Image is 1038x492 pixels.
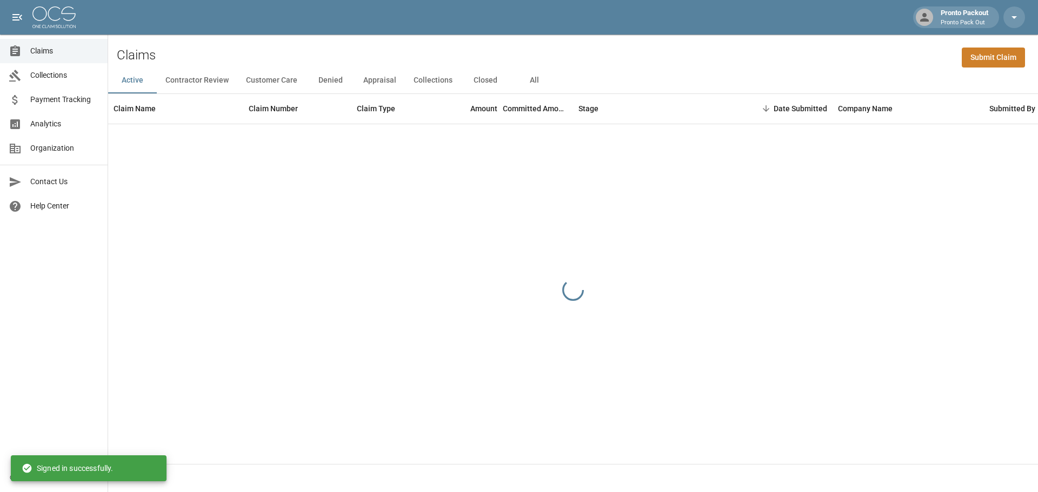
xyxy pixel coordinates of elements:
[962,48,1025,68] a: Submit Claim
[30,70,99,81] span: Collections
[30,94,99,105] span: Payment Tracking
[157,68,237,93] button: Contractor Review
[936,8,993,27] div: Pronto Packout
[941,18,988,28] p: Pronto Pack Out
[108,93,243,124] div: Claim Name
[432,93,503,124] div: Amount
[351,93,432,124] div: Claim Type
[357,93,395,124] div: Claim Type
[22,459,113,478] div: Signed in successfully.
[774,93,827,124] div: Date Submitted
[30,143,99,154] span: Organization
[108,68,157,93] button: Active
[578,93,598,124] div: Stage
[32,6,76,28] img: ocs-logo-white-transparent.png
[355,68,405,93] button: Appraisal
[30,45,99,57] span: Claims
[243,93,351,124] div: Claim Number
[989,93,1035,124] div: Submitted By
[405,68,461,93] button: Collections
[461,68,510,93] button: Closed
[237,68,306,93] button: Customer Care
[503,93,573,124] div: Committed Amount
[735,93,833,124] div: Date Submitted
[833,93,984,124] div: Company Name
[470,93,497,124] div: Amount
[114,93,156,124] div: Claim Name
[503,93,568,124] div: Committed Amount
[30,118,99,130] span: Analytics
[10,472,98,483] div: © 2025 One Claim Solution
[306,68,355,93] button: Denied
[30,200,99,212] span: Help Center
[30,176,99,187] span: Contact Us
[838,93,893,124] div: Company Name
[108,68,1038,93] div: dynamic tabs
[249,93,298,124] div: Claim Number
[758,101,774,116] button: Sort
[6,6,28,28] button: open drawer
[573,93,735,124] div: Stage
[510,68,558,93] button: All
[117,48,156,63] h2: Claims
